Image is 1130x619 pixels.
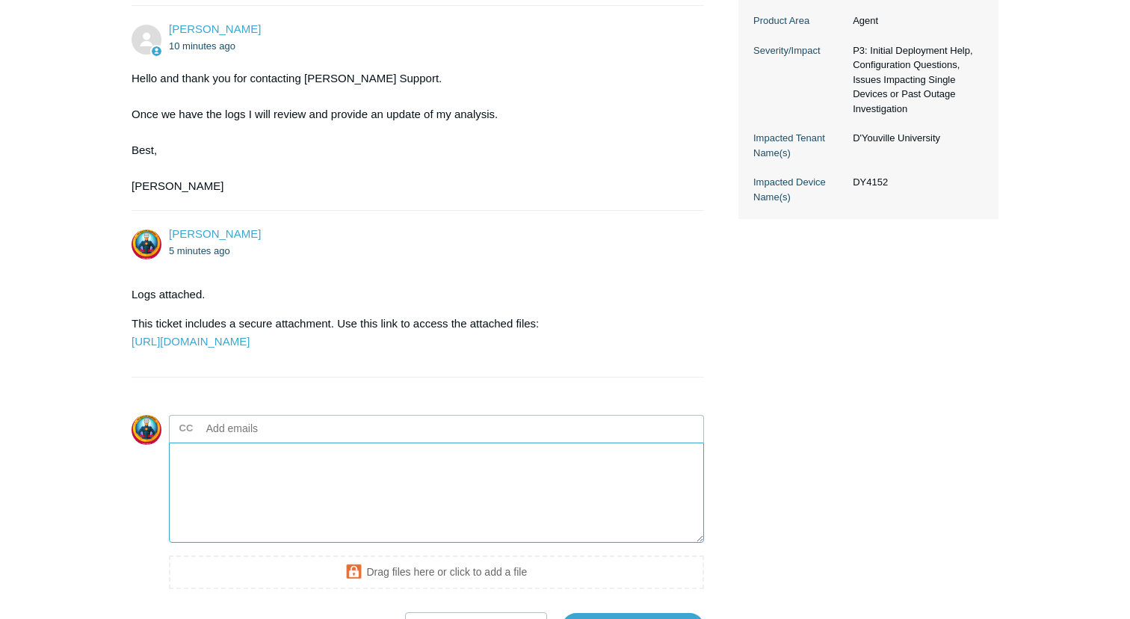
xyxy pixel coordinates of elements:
p: This ticket includes a secure attachment. Use this link to access the attached files: [132,315,689,351]
dt: Impacted Device Name(s) [753,175,845,204]
dt: Severity/Impact [753,43,845,58]
a: [PERSON_NAME] [169,22,261,35]
a: [URL][DOMAIN_NAME] [132,335,250,348]
dd: Agent [845,13,984,28]
time: 08/18/2025, 12:44 [169,40,235,52]
a: [PERSON_NAME] [169,227,261,240]
dd: DY4152 [845,175,984,190]
div: Hello and thank you for contacting [PERSON_NAME] Support. Once we have the logs I will review and... [132,70,689,195]
textarea: Add your reply [169,443,704,543]
dt: Impacted Tenant Name(s) [753,131,845,160]
span: Kris Haire [169,22,261,35]
dd: P3: Initial Deployment Help, Configuration Questions, Issues Impacting Single Devices or Past Out... [845,43,984,117]
time: 08/18/2025, 12:49 [169,245,230,256]
p: Logs attached. [132,286,689,304]
input: Add emails [200,417,361,440]
dd: D'Youville University [845,131,984,146]
span: Timothy Kujawski [169,227,261,240]
label: CC [179,417,194,440]
dt: Product Area [753,13,845,28]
